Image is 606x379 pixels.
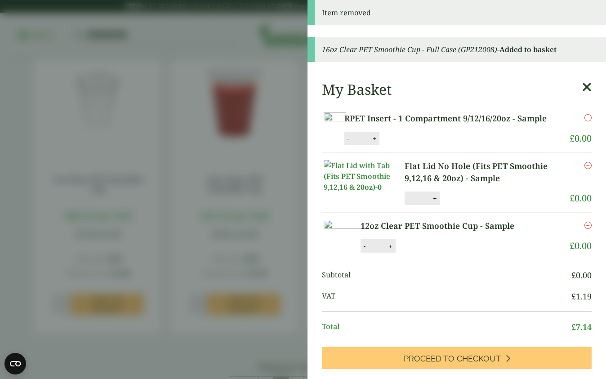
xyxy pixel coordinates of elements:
[570,132,575,144] span: £
[571,321,592,332] bdi: 7.14
[570,192,575,204] span: £
[571,291,592,302] bdi: 1.19
[322,347,592,369] a: Proceed to Checkout
[571,270,576,281] span: £
[361,242,368,250] button: -
[570,192,592,204] bdi: 0.00
[571,270,592,281] bdi: 0.00
[571,291,576,302] span: £
[570,240,575,252] span: £
[322,45,497,54] em: 16oz Clear PET Smoothie Cup - Full Case (GP212008)
[584,160,592,171] a: Remove this item
[344,112,558,125] a: RPET Insert - 1 Compartment 9/12/16/20oz - Sample
[361,220,542,232] a: 12oz Clear PET Smoothie Cup - Sample
[307,37,606,62] div: -
[405,160,570,184] a: Flat Lid No Hole (Fits PET Smoothie 9,12,16 & 20oz) - Sample
[404,354,501,364] span: Proceed to Checkout
[405,195,412,202] button: -
[4,353,26,375] button: Open CMP widget
[322,269,571,281] span: Subtotal
[322,81,392,98] h2: My Basket
[324,160,405,192] img: Flat Lid with Tab (Fits PET Smoothie 9,12,16 & 20oz)-0
[322,290,571,303] span: VAT
[570,240,592,252] bdi: 0.00
[430,195,439,202] button: +
[370,135,379,143] button: +
[386,242,395,250] button: +
[345,135,352,143] button: -
[570,132,592,144] bdi: 0.00
[584,112,592,123] a: Remove this item
[584,220,592,231] a: Remove this item
[571,321,576,332] span: £
[322,321,571,333] span: Total
[499,45,557,54] strong: Added to basket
